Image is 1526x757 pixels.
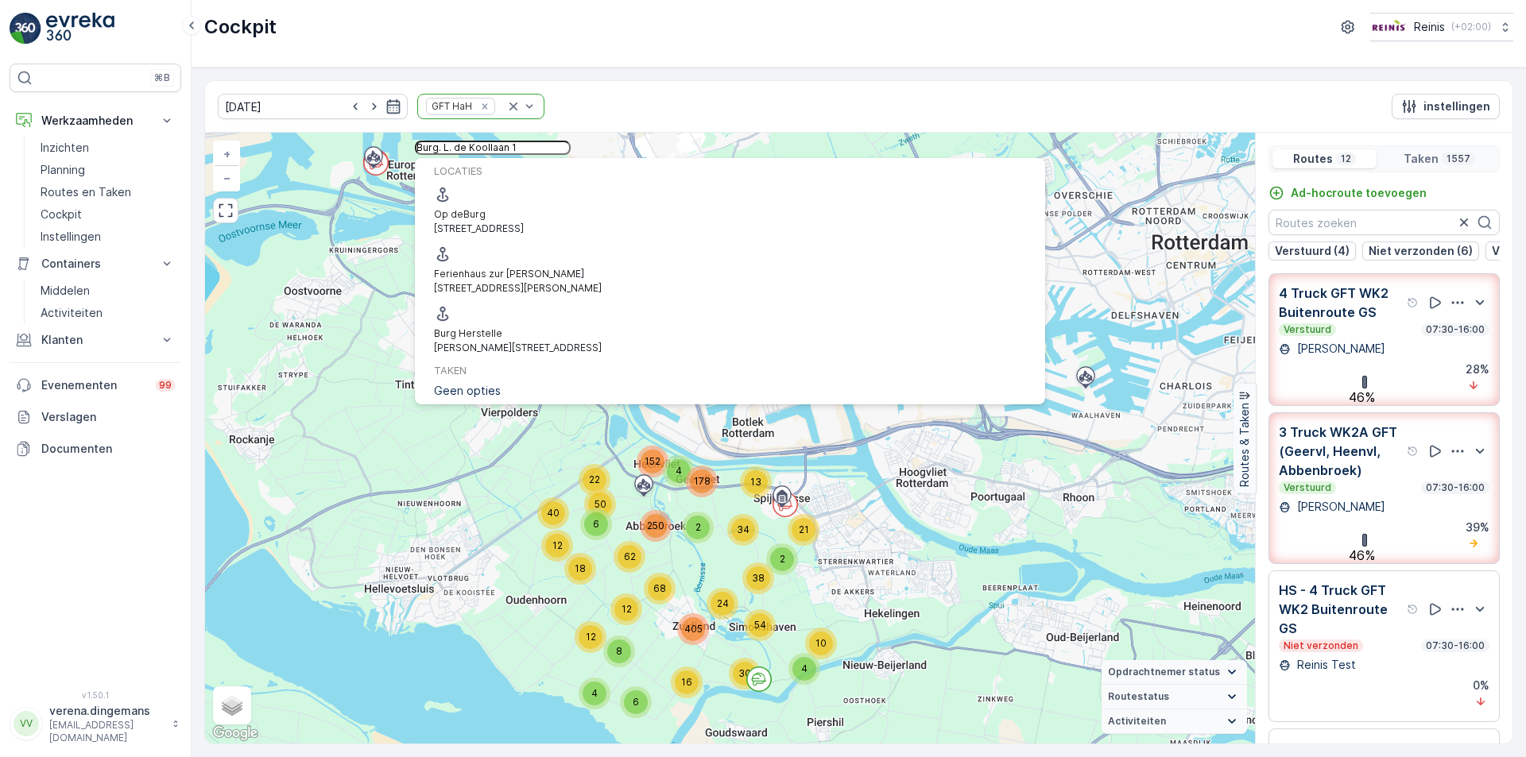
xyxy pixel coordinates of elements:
[434,207,524,222] span: Op de
[223,147,230,160] span: +
[415,158,1045,405] ul: Menu
[547,507,560,519] span: 40
[34,302,181,324] a: Activiteiten
[1279,581,1404,638] p: HS - 4 Truck GFT WK2 Buitenroute GS
[434,341,602,355] p: [PERSON_NAME][STREET_ADDRESS]
[209,723,261,743] img: Google
[34,203,181,226] a: Cockpit
[434,222,524,236] p: [STREET_ADDRESS]
[10,401,181,433] a: Verslagen
[707,588,738,620] div: 24
[750,476,761,488] span: 13
[14,711,39,736] div: VV
[34,280,181,302] a: Middelen
[579,464,610,496] div: 22
[575,562,586,574] span: 18
[644,573,676,604] div: 68
[1268,241,1356,261] button: Verstuurd (4)
[154,71,170,84] p: ⌘B
[41,377,146,393] p: Evenementen
[1294,341,1385,357] p: [PERSON_NAME]
[215,142,238,166] a: In zoomen
[34,226,181,248] a: Instellingen
[34,181,181,203] a: Routes en Taken
[10,369,181,401] a: Evenementen99
[579,678,610,709] div: 4
[677,613,709,645] div: 405
[645,455,660,467] span: 152
[653,582,666,594] span: 68
[727,514,759,546] div: 34
[1108,715,1166,728] span: Activiteiten
[10,690,181,700] span: v 1.50.1
[218,94,408,119] input: dd/mm/yyyy
[41,113,149,129] p: Werkzaamheden
[159,379,172,392] p: 99
[663,455,695,487] div: 4
[681,676,692,688] span: 16
[684,623,703,635] span: 405
[1466,361,1489,377] p: 28 %
[10,105,181,137] button: Werkzaamheden
[204,14,277,40] p: Cockpit
[552,539,563,551] span: 12
[41,441,175,457] p: Documenten
[603,635,635,667] div: 8
[1445,153,1472,165] p: 1557
[10,703,181,744] button: VVverena.dingemans[EMAIL_ADDRESS][DOMAIN_NAME]
[1392,94,1500,119] button: instellingen
[564,553,596,585] div: 18
[742,562,774,594] div: 38
[1108,666,1220,678] span: Opdrachtnemer status
[788,653,820,685] div: 4
[620,686,652,718] div: 6
[41,256,149,272] p: Containers
[580,508,612,540] div: 6
[41,184,131,200] p: Routes en Taken
[49,719,164,744] p: [EMAIL_ADDRESS][DOMAIN_NAME]
[434,383,1026,399] p: Geen opties
[209,723,261,743] a: Dit gebied openen in Google Maps (er wordt een nieuw venster geopend)
[476,100,494,113] div: Remove GFT HaH
[41,305,103,321] p: Activiteiten
[1339,153,1353,165] p: 12
[1414,19,1445,35] p: Reinis
[1108,690,1169,703] span: Routestatus
[1102,660,1247,685] summary: Opdrachtnemer status
[754,619,766,631] span: 54
[1424,481,1486,494] p: 07:30-16:00
[640,510,672,542] div: 250
[738,667,751,679] span: 30
[1407,445,1419,458] div: help tooltippictogram
[41,207,82,222] p: Cockpit
[46,13,114,44] img: logo_light-DOdMpM7g.png
[1407,296,1419,309] div: help tooltippictogram
[41,332,149,348] p: Klanten
[1424,323,1486,336] p: 07:30-16:00
[1370,13,1513,41] button: Reinis(+02:00)
[622,603,632,615] span: 12
[633,696,639,708] span: 6
[1282,639,1360,652] p: Niet verzonden
[1102,709,1247,734] summary: Activiteiten
[1293,151,1333,167] p: Routes
[1424,639,1486,652] p: 07:30-16:00
[815,637,827,649] span: 10
[427,98,474,114] div: GFT HaH
[766,543,798,575] div: 2
[1268,210,1500,235] input: Routes zoeken
[41,229,101,245] p: Instellingen
[586,631,596,643] span: 12
[434,327,502,339] span: Burg Herstelle
[10,248,181,280] button: Containers
[686,465,718,497] div: 178
[1349,548,1375,562] div: 46%
[729,658,761,689] div: 30
[717,597,729,609] span: 24
[434,164,1026,179] p: locaties
[801,662,808,674] span: 4
[1473,678,1489,693] p: 0 %
[1404,151,1439,167] p: Taken
[584,489,616,520] div: 50
[595,498,606,510] span: 50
